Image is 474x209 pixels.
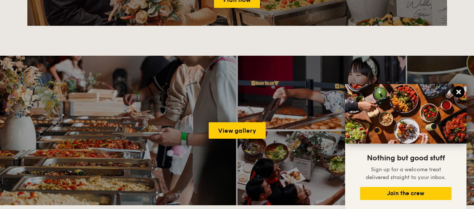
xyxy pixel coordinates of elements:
[360,187,452,200] button: Join the crew
[367,154,445,163] span: Nothing but good stuff
[366,166,446,181] span: Sign up for a welcome treat delivered straight to your inbox.
[345,84,467,144] img: DSC07876-Edit02-Large.jpeg
[209,122,266,139] a: View gallery
[453,86,465,98] button: Close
